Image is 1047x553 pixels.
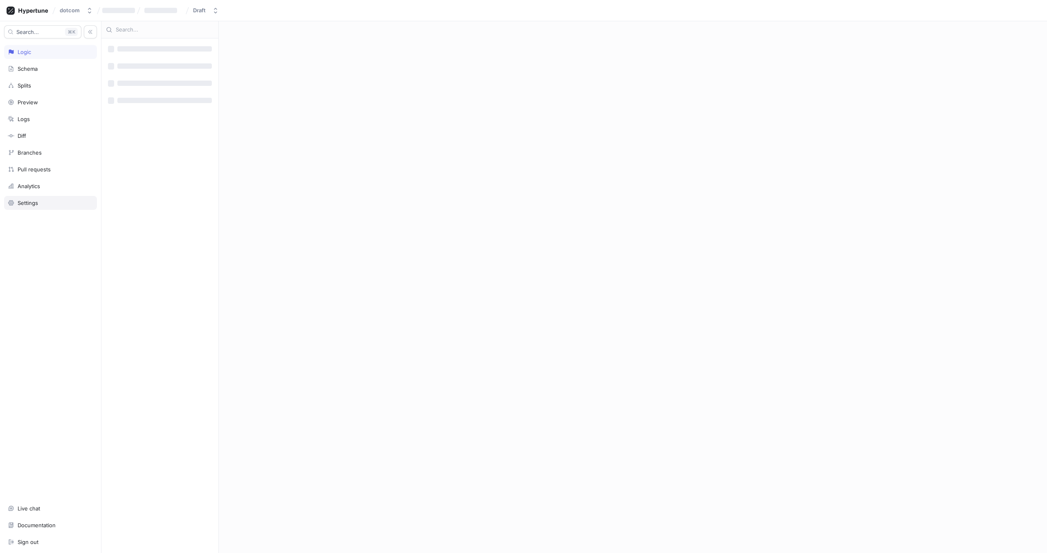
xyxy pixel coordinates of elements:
[108,97,114,104] span: ‌
[18,200,38,206] div: Settings
[108,63,114,70] span: ‌
[193,7,206,14] div: Draft
[116,26,214,34] input: Search...
[4,25,81,38] button: Search...K
[144,8,177,13] span: ‌
[18,166,51,173] div: Pull requests
[18,133,26,139] div: Diff
[18,183,40,189] div: Analytics
[18,522,56,528] div: Documentation
[18,82,31,89] div: Splits
[65,28,78,36] div: K
[108,46,114,52] span: ‌
[141,4,184,17] button: ‌
[190,4,222,17] button: Draft
[18,99,38,106] div: Preview
[102,8,135,13] span: ‌
[18,149,42,156] div: Branches
[60,7,80,14] div: dotcom
[18,65,38,72] div: Schema
[117,98,212,103] span: ‌
[108,80,114,87] span: ‌
[16,29,39,34] span: Search...
[18,539,38,545] div: Sign out
[117,46,212,52] span: ‌
[117,63,212,69] span: ‌
[56,4,96,17] button: dotcom
[117,81,212,86] span: ‌
[4,518,97,532] a: Documentation
[18,49,31,55] div: Logic
[18,505,40,512] div: Live chat
[18,116,30,122] div: Logs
